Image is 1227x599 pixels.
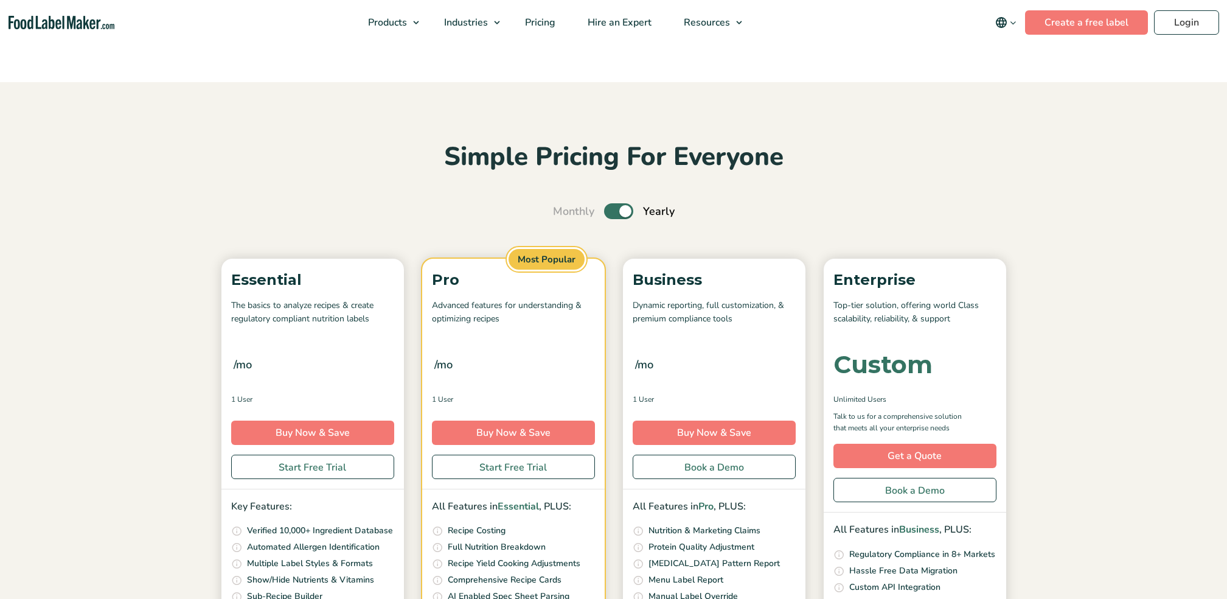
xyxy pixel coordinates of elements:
[698,500,714,513] span: Pro
[648,541,754,554] p: Protein Quality Adjustment
[833,352,933,377] div: Custom
[498,500,539,513] span: Essential
[633,394,654,405] span: 1 User
[833,522,996,538] p: All Features in , PLUS:
[849,581,940,594] p: Custom API Integration
[633,499,796,515] p: All Features in , PLUS:
[432,268,595,292] p: Pro
[247,557,373,570] p: Multiple Label Styles & Formats
[432,421,595,445] a: Buy Now & Save
[643,203,675,220] span: Yearly
[648,557,780,570] p: [MEDICAL_DATA] Pattern Report
[833,268,996,292] p: Enterprise
[648,524,760,538] p: Nutrition & Marketing Claims
[448,524,506,538] p: Recipe Costing
[1025,10,1148,35] a: Create a free label
[584,16,653,29] span: Hire an Expert
[635,356,653,373] span: /mo
[833,411,973,434] p: Talk to us for a comprehensive solution that meets all your enterprise needs
[849,548,995,561] p: Regulatory Compliance in 8+ Markets
[448,573,561,587] p: Comprehensive Recipe Cards
[215,141,1012,174] h2: Simple Pricing For Everyone
[507,247,586,272] span: Most Popular
[1154,10,1219,35] a: Login
[247,573,374,587] p: Show/Hide Nutrients & Vitamins
[604,203,633,219] label: Toggle
[448,557,580,570] p: Recipe Yield Cooking Adjustments
[231,299,394,326] p: The basics to analyze recipes & create regulatory compliant nutrition labels
[231,394,252,405] span: 1 User
[231,268,394,292] p: Essential
[432,455,595,479] a: Start Free Trial
[364,16,408,29] span: Products
[231,499,394,515] p: Key Features:
[231,421,394,445] a: Buy Now & Save
[633,299,796,326] p: Dynamic reporting, full customization, & premium compliance tools
[833,444,996,468] a: Get a Quote
[553,203,594,220] span: Monthly
[432,394,453,405] span: 1 User
[899,523,939,536] span: Business
[833,394,886,405] span: Unlimited Users
[833,299,996,326] p: Top-tier solution, offering world Class scalability, reliability, & support
[231,455,394,479] a: Start Free Trial
[680,16,731,29] span: Resources
[833,478,996,502] a: Book a Demo
[448,541,546,554] p: Full Nutrition Breakdown
[247,541,380,554] p: Automated Allergen Identification
[9,16,114,30] a: Food Label Maker homepage
[432,299,595,326] p: Advanced features for understanding & optimizing recipes
[633,268,796,292] p: Business
[987,10,1025,35] button: Change language
[440,16,489,29] span: Industries
[247,524,393,538] p: Verified 10,000+ Ingredient Database
[849,564,958,578] p: Hassle Free Data Migration
[234,356,252,373] span: /mo
[633,421,796,445] a: Buy Now & Save
[648,573,723,587] p: Menu Label Report
[432,499,595,515] p: All Features in , PLUS:
[521,16,557,29] span: Pricing
[434,356,453,373] span: /mo
[633,455,796,479] a: Book a Demo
